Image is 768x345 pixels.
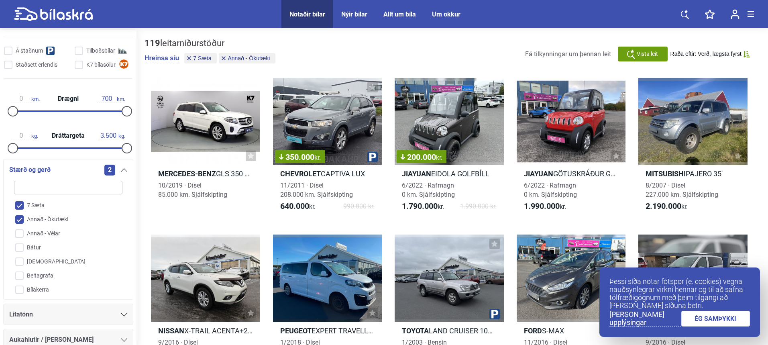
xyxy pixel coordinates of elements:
span: 8/2007 · Dísel 227.000 km. Sjálfskipting [646,182,718,198]
b: Nissan [158,327,184,335]
div: leitarniðurstöður [145,38,277,49]
span: km. [97,95,125,102]
span: kr. [646,202,688,211]
h2: X-TRAIL ACENTA+2 2WD [151,326,260,335]
h2: PAJERO 35' [638,169,748,178]
span: 6/2022 · Rafmagn 0 km. Sjálfskipting [402,182,455,198]
h2: S-MAX [517,326,626,335]
span: Staðsett erlendis [16,61,57,69]
span: Á staðnum [16,47,43,55]
p: Þessi síða notar fótspor (e. cookies) vegna nauðsynlegrar virkni hennar og til að safna tölfræðig... [609,278,750,310]
b: JIAYUAN [524,169,553,178]
span: Litatónn [9,309,33,320]
button: Hreinsa síu [145,54,179,62]
b: Peugeot [280,327,312,335]
a: Mercedes-BenzGLS 350 D 4MATIC10/2019 · Dísel85.000 km. Sjálfskipting [151,78,260,218]
a: Nýir bílar [341,10,367,18]
img: parking.png [489,309,500,319]
span: kg. [98,132,125,139]
span: Raða eftir: Verð, lægsta fyrst [670,51,742,57]
b: 2.190.000 [646,201,681,211]
span: 1.990.000 kr. [460,202,497,211]
span: 7 Sæta [193,55,211,61]
span: kr. [314,154,321,161]
button: Raða eftir: Verð, lægsta fyrst [670,51,750,57]
b: Mercedes-Benz [158,169,216,178]
b: 119 [145,38,160,48]
span: kr. [436,154,442,161]
b: Ford [524,327,542,335]
a: [PERSON_NAME] upplýsingar [609,310,681,327]
span: 200.000 [401,153,442,161]
b: JIAYUAN [402,169,431,178]
span: 11/2011 · Dísel 208.000 km. Sjálfskipting [280,182,353,198]
span: kr. [402,202,444,211]
a: Um okkur [432,10,460,18]
h2: GLS 350 D 4MATIC [151,169,260,178]
span: K7 bílasölur [86,61,116,69]
span: Stærð og gerð [9,164,51,176]
span: Fá tilkynningar um þennan leit [525,50,611,58]
b: Toyota [402,327,429,335]
span: Vista leit [637,50,658,58]
a: 350.000kr.ChevroletCAPTIVA LUX11/2011 · Dísel208.000 km. Sjálfskipting640.000kr.990.000 kr. [273,78,382,218]
b: 1.790.000 [402,201,438,211]
a: Allt um bíla [383,10,416,18]
span: 6/2022 · Rafmagn 0 km. Sjálfskipting [524,182,577,198]
span: Annað - Ökutæki [228,55,270,61]
b: Chevrolet [280,169,321,178]
img: user-login.svg [731,9,739,19]
span: 990.000 kr. [343,202,375,211]
button: 7 Sæta [184,53,217,63]
b: 640.000 [280,201,309,211]
a: MitsubishiPAJERO 35'8/2007 · Dísel227.000 km. Sjálfskipting2.190.000kr. [638,78,748,218]
span: Tilboðsbílar [86,47,115,55]
button: Annað - Ökutæki [219,53,275,63]
img: parking.png [367,152,378,162]
span: Dráttargeta [50,133,87,139]
span: 2 [104,165,115,176]
h2: GÖTUSKRÁÐUR GOLFBÍLL EIDOLA LZ EV [517,169,626,178]
b: 1.990.000 [524,201,560,211]
h2: CAPTIVA LUX [273,169,382,178]
b: Mitsubishi [646,169,686,178]
span: kr. [524,202,566,211]
span: 350.000 [279,153,321,161]
span: kr. [280,202,316,211]
a: ÉG SAMÞYKKI [681,311,750,327]
a: Notaðir bílar [289,10,325,18]
h2: EXPERT TRAVELLER [273,326,382,335]
h2: EIDOLA GOLFBÍLL [395,169,504,178]
h2: LAND CRUISER 100 VX V8 [395,326,504,335]
a: 200.000kr.JIAYUANEIDOLA GOLFBÍLL6/2022 · Rafmagn0 km. Sjálfskipting1.790.000kr.1.990.000 kr. [395,78,504,218]
span: Drægni [56,96,81,102]
a: JIAYUANGÖTUSKRÁÐUR GOLFBÍLL EIDOLA LZ EV6/2022 · Rafmagn0 km. Sjálfskipting1.990.000kr. [517,78,626,218]
span: 10/2019 · Dísel 85.000 km. Sjálfskipting [158,182,227,198]
span: km. [11,95,40,102]
span: kg. [11,132,38,139]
